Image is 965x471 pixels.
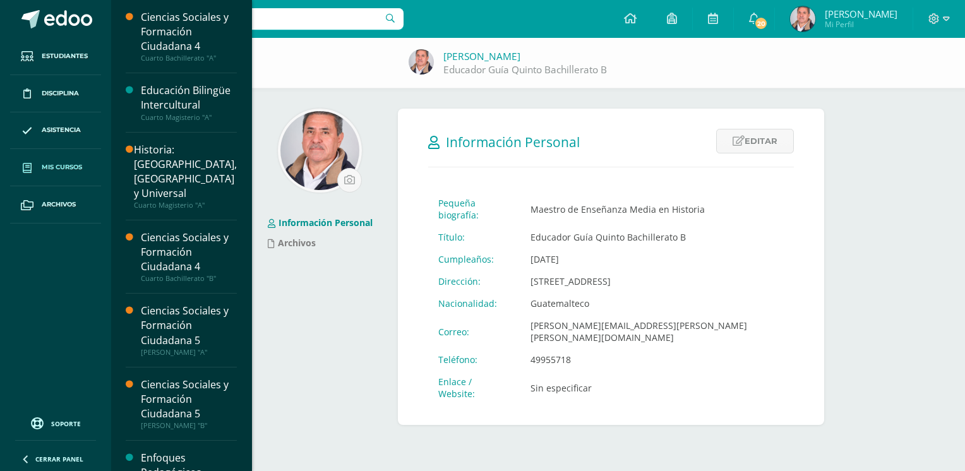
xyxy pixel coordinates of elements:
[268,237,316,249] a: Archivos
[428,314,520,349] td: Correo:
[141,274,237,283] div: Cuarto Bachillerato "B"
[134,143,237,210] a: Historia: [GEOGRAPHIC_DATA], [GEOGRAPHIC_DATA] y UniversalCuarto Magisterio "A"
[134,143,237,201] div: Historia: [GEOGRAPHIC_DATA], [GEOGRAPHIC_DATA] y Universal
[42,51,88,61] span: Estudiantes
[141,54,237,63] div: Cuarto Bachillerato "A"
[10,38,101,75] a: Estudiantes
[141,421,237,430] div: [PERSON_NAME] "B"
[10,149,101,186] a: Mis cursos
[141,378,237,430] a: Ciencias Sociales y Formación Ciudadana 5[PERSON_NAME] "B"
[520,248,794,270] td: [DATE]
[119,8,404,30] input: Busca un usuario...
[35,455,83,463] span: Cerrar panel
[409,49,434,75] img: c96a423fd71b76c16867657e46671b28.png
[10,186,101,224] a: Archivos
[428,192,520,226] td: Pequeña biografía:
[790,6,815,32] img: c96a423fd71b76c16867657e46671b28.png
[141,10,237,54] div: Ciencias Sociales y Formación Ciudadana 4
[141,83,237,112] div: Educación Bilingüe Intercultural
[42,162,82,172] span: Mis cursos
[428,371,520,405] td: Enlace / Website:
[141,304,237,347] div: Ciencias Sociales y Formación Ciudadana 5
[42,200,76,210] span: Archivos
[428,292,520,314] td: Nacionalidad:
[716,129,794,153] a: Editar
[520,349,794,371] td: 49955718
[42,88,79,98] span: Disciplina
[520,292,794,314] td: Guatemalteco
[428,248,520,270] td: Cumpleaños:
[520,371,794,405] td: Sin especificar
[42,125,81,135] span: Asistencia
[825,8,897,20] span: [PERSON_NAME]
[520,226,794,248] td: Educador Guía Quinto Bachillerato B
[428,349,520,371] td: Teléfono:
[280,111,359,190] img: e6b5cefeeaa89d9c27b7696f72ade123.png
[428,226,520,248] td: Título:
[141,304,237,356] a: Ciencias Sociales y Formación Ciudadana 5[PERSON_NAME] "A"
[268,217,373,229] a: Información Personal
[520,314,794,349] td: [PERSON_NAME][EMAIL_ADDRESS][PERSON_NAME][PERSON_NAME][DOMAIN_NAME]
[754,16,768,30] span: 20
[520,192,794,226] td: Maestro de Enseñanza Media en Historia
[141,378,237,421] div: Ciencias Sociales y Formación Ciudadana 5
[134,201,237,210] div: Cuarto Magisterio "A"
[10,75,101,112] a: Disciplina
[443,50,520,63] a: [PERSON_NAME]
[520,270,794,292] td: [STREET_ADDRESS]
[141,348,237,357] div: [PERSON_NAME] "A"
[141,83,237,121] a: Educación Bilingüe InterculturalCuarto Magisterio "A"
[446,133,580,151] span: Información Personal
[141,10,237,63] a: Ciencias Sociales y Formación Ciudadana 4Cuarto Bachillerato "A"
[428,270,520,292] td: Dirección:
[443,63,607,76] a: Educador Guía Quinto Bachillerato B
[141,230,237,274] div: Ciencias Sociales y Formación Ciudadana 4
[825,19,897,30] span: Mi Perfil
[10,112,101,150] a: Asistencia
[141,230,237,283] a: Ciencias Sociales y Formación Ciudadana 4Cuarto Bachillerato "B"
[51,419,81,428] span: Soporte
[15,414,96,431] a: Soporte
[141,113,237,122] div: Cuarto Magisterio "A"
